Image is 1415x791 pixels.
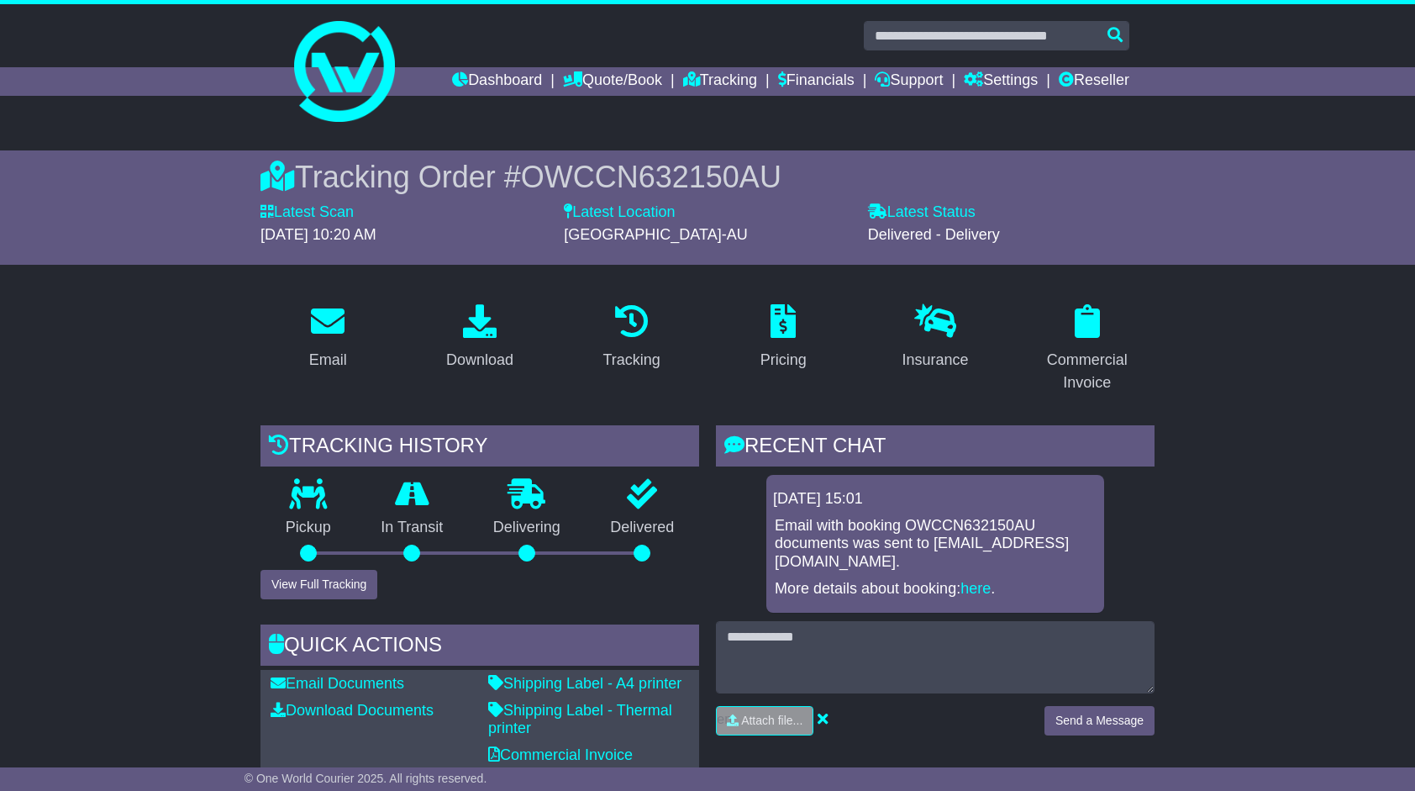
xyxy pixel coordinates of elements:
[875,67,943,96] a: Support
[603,349,660,372] div: Tracking
[564,226,747,243] span: [GEOGRAPHIC_DATA]-AU
[260,625,699,670] div: Quick Actions
[778,67,855,96] a: Financials
[488,702,672,737] a: Shipping Label - Thermal printer
[446,349,513,372] div: Download
[960,580,991,597] a: here
[964,67,1038,96] a: Settings
[586,519,700,537] p: Delivered
[260,226,376,243] span: [DATE] 10:20 AM
[356,519,469,537] p: In Transit
[760,349,807,372] div: Pricing
[563,67,662,96] a: Quote/Book
[488,746,633,763] a: Commercial Invoice
[271,675,404,692] a: Email Documents
[260,425,699,471] div: Tracking history
[1044,706,1155,736] button: Send a Message
[902,349,968,372] div: Insurance
[868,203,976,222] label: Latest Status
[564,203,675,222] label: Latest Location
[750,298,818,377] a: Pricing
[260,519,356,537] p: Pickup
[309,349,347,372] div: Email
[1019,298,1155,400] a: Commercial Invoice
[260,203,354,222] label: Latest Scan
[488,675,681,692] a: Shipping Label - A4 printer
[271,702,434,719] a: Download Documents
[868,226,1000,243] span: Delivered - Delivery
[468,519,586,537] p: Delivering
[298,298,358,377] a: Email
[1059,67,1129,96] a: Reseller
[891,298,979,377] a: Insurance
[773,490,1097,509] div: [DATE] 15:01
[245,772,487,785] span: © One World Courier 2025. All rights reserved.
[716,425,1155,471] div: RECENT CHAT
[592,298,671,377] a: Tracking
[452,67,542,96] a: Dashboard
[775,580,1096,599] p: More details about booking: .
[260,570,377,599] button: View Full Tracking
[435,298,524,377] a: Download
[683,67,757,96] a: Tracking
[1030,349,1144,394] div: Commercial Invoice
[775,517,1096,572] p: Email with booking OWCCN632150AU documents was sent to [EMAIL_ADDRESS][DOMAIN_NAME].
[521,160,781,194] span: OWCCN632150AU
[260,159,1155,195] div: Tracking Order #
